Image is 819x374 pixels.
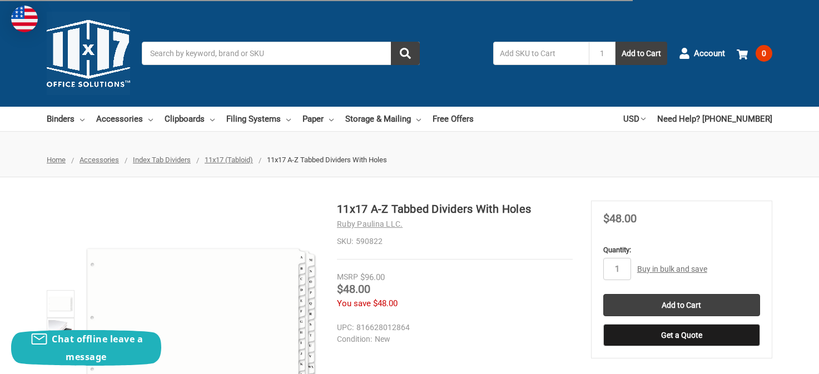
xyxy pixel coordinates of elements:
a: Free Offers [433,107,474,131]
label: Quantity: [603,245,760,256]
a: USD [623,107,646,131]
dt: UPC: [337,322,354,333]
a: Filing Systems [226,107,291,131]
button: Get a Quote [603,324,760,346]
img: 11x17 A-Z Tabbed Dividers With Holes [48,292,73,316]
a: 0 [737,39,772,68]
input: Add to Cart [603,294,760,316]
dt: Condition: [337,333,372,345]
img: duty and tax information for United States [11,6,38,32]
a: Accessories [80,156,119,164]
a: Storage & Mailing [345,107,421,131]
a: Home [47,156,66,164]
span: Account [694,47,725,60]
a: Account [679,39,725,68]
span: You save [337,298,371,308]
span: $96.00 [360,272,385,282]
a: 11x17 (Tabloid) [205,156,253,164]
input: Search by keyword, brand or SKU [142,42,420,65]
span: 11x17 A-Z Tabbed Dividers With Holes [267,156,387,164]
span: $48.00 [373,298,398,308]
div: MSRP [337,271,358,283]
a: Need Help? [PHONE_NUMBER] [657,107,772,131]
a: Accessories [96,107,153,131]
a: Binders [47,107,85,131]
img: 11x17 A-Z Tabbed Dividers With Holes [48,320,73,344]
span: 0 [756,45,772,62]
a: Ruby Paulina LLC. [337,220,403,228]
dt: SKU: [337,236,353,247]
span: Chat offline leave a message [52,333,143,363]
a: Clipboards [165,107,215,131]
h1: 11x17 A-Z Tabbed Dividers With Holes [337,201,573,217]
span: $48.00 [603,212,637,225]
img: 11x17.com [47,12,130,95]
button: Add to Cart [616,42,667,65]
a: Buy in bulk and save [637,265,707,273]
input: Add SKU to Cart [493,42,589,65]
span: $48.00 [337,282,370,296]
a: Index Tab Dividers [133,156,191,164]
button: Chat offline leave a message [11,330,161,366]
a: Paper [302,107,334,131]
dd: New [337,333,568,345]
dd: 816628012864 [337,322,568,333]
dd: 590822 [337,236,573,247]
